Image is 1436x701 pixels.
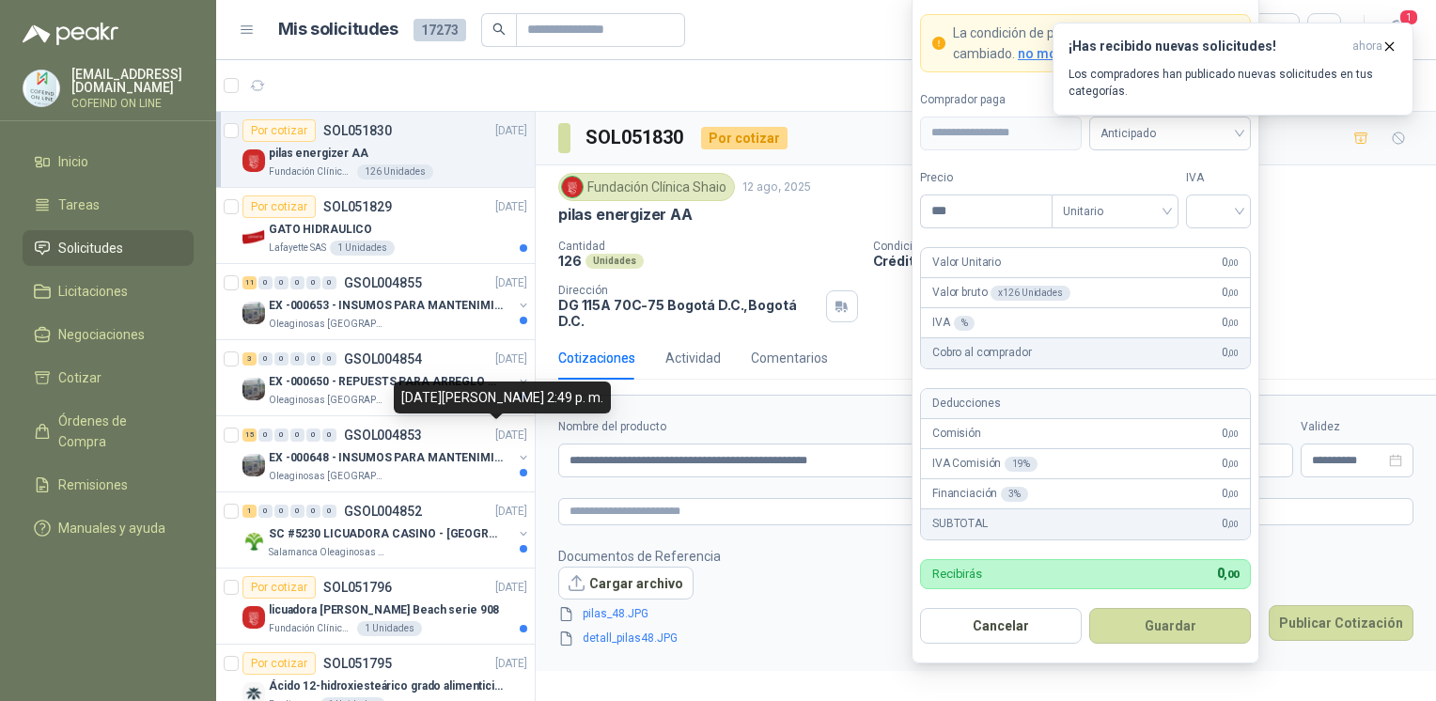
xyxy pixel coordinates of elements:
[1222,314,1239,332] span: 0
[269,469,387,484] p: Oleaginosas [GEOGRAPHIC_DATA][PERSON_NAME]
[58,367,101,388] span: Cotizar
[1222,516,1239,534] span: 0
[932,569,982,581] p: Recibirás
[23,403,194,460] a: Órdenes de Compra
[269,621,353,636] p: Fundación Clínica Shaio
[932,254,1001,272] p: Valor Unitario
[306,276,320,289] div: 0
[258,505,273,518] div: 0
[242,576,316,599] div: Por cotizar
[344,428,422,442] p: GSOL004853
[23,23,118,45] img: Logo peakr
[216,112,535,188] a: Por cotizarSOL051830[DATE] Company Logopilas energizer AAFundación Clínica Shaio126 Unidades
[558,253,582,269] p: 126
[1380,13,1413,47] button: 1
[585,123,686,152] h3: SOL051830
[1222,345,1239,363] span: 0
[242,530,265,553] img: Company Logo
[932,455,1038,473] p: IVA Comisión
[1069,39,1345,55] h3: ¡Has recibido nuevas solicitudes!
[953,23,1239,64] p: La condición de pago de este comprador ha cambiado.
[242,606,265,629] img: Company Logo
[562,177,583,197] img: Company Logo
[306,352,320,366] div: 0
[216,188,535,264] a: Por cotizarSOL051829[DATE] Company LogoGATO HIDRAULICOLafayette SAS1 Unidades
[290,505,304,518] div: 0
[269,449,503,467] p: EX -000648 - INSUMOS PARA MANTENIMIENITO MECANICO
[322,276,336,289] div: 0
[71,68,194,94] p: [EMAIL_ADDRESS][DOMAIN_NAME]
[495,579,527,597] p: [DATE]
[274,352,289,366] div: 0
[1222,455,1239,473] span: 0
[575,605,699,623] a: pilas_48.JPG
[290,352,304,366] div: 0
[1227,288,1239,298] span: ,00
[23,360,194,396] a: Cotizar
[269,373,503,391] p: EX -000650 - REPUESTS PARA ARREGLO BOMBA DE PLANTA
[58,281,128,302] span: Licitaciones
[23,230,194,266] a: Solicitudes
[290,276,304,289] div: 0
[558,240,858,253] p: Cantidad
[274,276,289,289] div: 0
[58,151,88,172] span: Inicio
[495,198,527,216] p: [DATE]
[269,525,503,543] p: SC #5230 LICUADORA CASINO - [GEOGRAPHIC_DATA]
[269,145,368,163] p: pilas energizer AA
[23,187,194,223] a: Tareas
[23,273,194,309] a: Licitaciones
[242,119,316,142] div: Por cotizar
[323,124,392,137] p: SOL051830
[1222,425,1239,443] span: 0
[269,393,387,408] p: Oleaginosas [GEOGRAPHIC_DATA][PERSON_NAME]
[920,608,1082,644] button: Cancelar
[1227,459,1239,469] span: ,00
[1227,520,1239,530] span: ,00
[306,505,320,518] div: 0
[991,286,1069,301] div: x 126 Unidades
[932,284,1070,302] p: Valor bruto
[1227,489,1239,499] span: ,00
[58,518,165,538] span: Manuales y ayuda
[558,205,693,225] p: pilas energizer AA
[269,164,353,179] p: Fundación Clínica Shaio
[242,505,257,518] div: 1
[323,581,392,594] p: SOL051796
[558,173,735,201] div: Fundación Clínica Shaio
[1222,485,1239,503] span: 0
[954,316,976,331] div: %
[344,352,422,366] p: GSOL004854
[242,149,265,172] img: Company Logo
[258,352,273,366] div: 0
[269,317,387,332] p: Oleaginosas [GEOGRAPHIC_DATA][PERSON_NAME]
[23,510,194,546] a: Manuales y ayuda
[269,601,499,619] p: licuadora [PERSON_NAME] Beach serie 908
[1352,39,1382,55] span: ahora
[495,274,527,292] p: [DATE]
[322,352,336,366] div: 0
[932,314,975,332] p: IVA
[242,272,531,332] a: 11 0 0 0 0 0 GSOL004855[DATE] Company LogoEX -000653 - INSUMOS PARA MANTENIMIENTO A CADENASOleagi...
[742,179,811,196] p: 12 ago, 2025
[920,169,1052,187] label: Precio
[58,475,128,495] span: Remisiones
[330,241,395,256] div: 1 Unidades
[322,428,336,442] div: 0
[242,348,531,408] a: 3 0 0 0 0 0 GSOL004854[DATE] Company LogoEX -000650 - REPUESTS PARA ARREGLO BOMBA DE PLANTAOleagi...
[242,226,265,248] img: Company Logo
[495,503,527,521] p: [DATE]
[932,485,1028,503] p: Financiación
[58,411,176,452] span: Órdenes de Compra
[269,221,372,239] p: GATO HIDRAULICO
[1053,23,1413,116] button: ¡Has recibido nuevas solicitudes!ahora Los compradores han publicado nuevas solicitudes en tus ca...
[344,276,422,289] p: GSOL004855
[1398,8,1419,26] span: 1
[575,630,699,647] a: detall_pilas48.JPG
[394,382,611,413] div: [DATE][PERSON_NAME] 2:49 p. m.
[1227,428,1239,439] span: ,00
[269,545,387,560] p: Salamanca Oleaginosas SAS
[414,19,466,41] span: 17273
[585,254,644,269] div: Unidades
[242,195,316,218] div: Por cotizar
